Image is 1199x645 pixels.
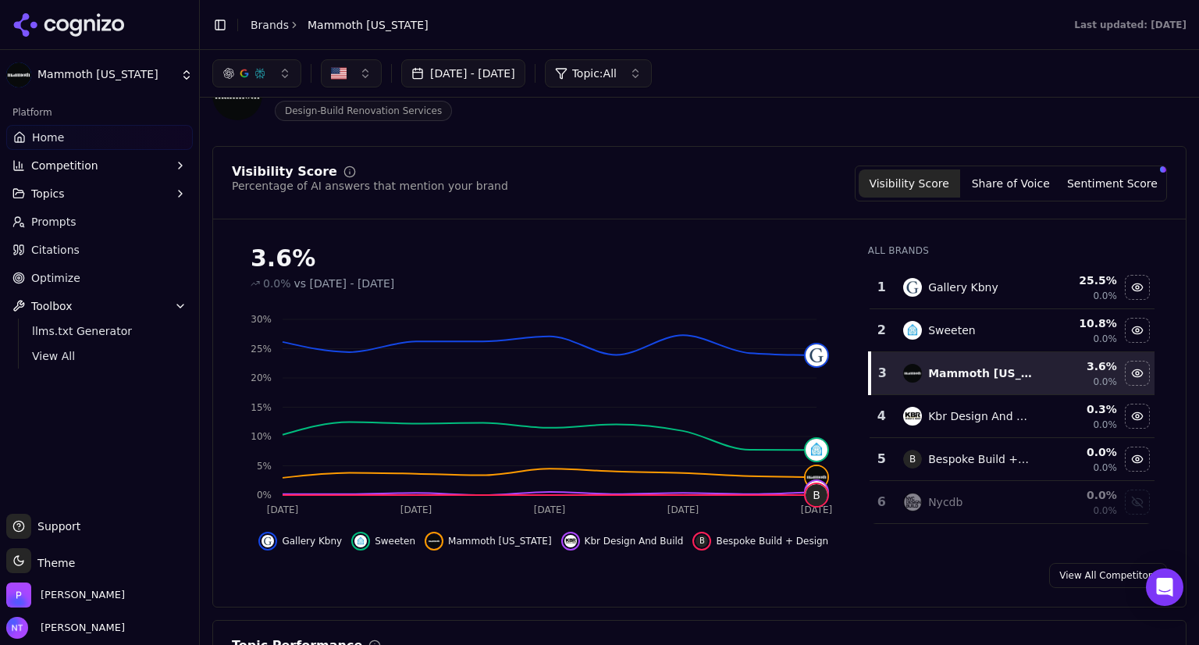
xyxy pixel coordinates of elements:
div: 3 [877,364,888,383]
button: [DATE] - [DATE] [401,59,525,87]
a: View All [26,345,174,367]
a: Prompts [6,209,193,234]
span: Topic: All [572,66,617,81]
div: All Brands [868,244,1155,257]
img: Perrill [6,583,31,608]
span: B [806,484,827,506]
a: View All Competitors [1049,563,1167,588]
tspan: 25% [251,344,272,355]
img: sweeten [806,439,827,461]
div: 0.3 % [1044,401,1117,417]
button: Topics [6,181,193,206]
img: kbr design and build [903,407,922,426]
button: Competition [6,153,193,178]
span: 0.0% [1093,419,1117,431]
span: 0.0% [1093,376,1117,388]
div: Percentage of AI answers that mention your brand [232,178,508,194]
a: Brands [251,19,289,31]
tspan: 15% [251,402,272,413]
a: Home [6,125,193,150]
img: US [331,66,347,81]
div: 2 [876,321,888,340]
span: Design-Build Renovation Services [275,101,452,121]
div: Bespoke Build + Design [928,451,1032,467]
tspan: [DATE] [667,504,699,515]
tspan: 20% [251,372,272,383]
tr: 6nycdbNycdb0.0%0.0%Show nycdb data [870,481,1155,524]
div: Last updated: [DATE] [1074,19,1187,31]
div: 3.6% [251,244,837,273]
div: 0.0 % [1044,487,1117,503]
button: Share of Voice [960,169,1062,198]
tr: 3mammoth new yorkMammoth [US_STATE]3.6%0.0%Hide mammoth new york data [870,352,1155,395]
button: Hide gallery kbny data [1125,275,1150,300]
button: Show nycdb data [1125,490,1150,515]
span: 0.0% [1093,461,1117,474]
span: vs [DATE] - [DATE] [294,276,395,291]
button: Open organization switcher [6,583,125,608]
a: Optimize [6,265,193,290]
span: [PERSON_NAME] [34,621,125,635]
tspan: 30% [251,314,272,325]
img: mammoth new york [806,466,827,488]
img: nycdb [903,493,922,511]
div: Mammoth [US_STATE] [928,365,1032,381]
button: Hide gallery kbny data [258,532,342,551]
img: kbr design and build [806,481,827,503]
img: mammoth new york [903,364,922,383]
img: sweeten [903,321,922,340]
span: B [696,535,708,547]
div: Platform [6,100,193,125]
span: Kbr Design And Build [585,535,684,547]
button: Open user button [6,617,125,639]
span: Citations [31,242,80,258]
span: Gallery Kbny [282,535,342,547]
a: llms.txt Generator [26,320,174,342]
tspan: [DATE] [400,504,432,515]
div: Kbr Design And Build [928,408,1032,424]
img: kbr design and build [564,535,577,547]
div: 25.5 % [1044,273,1117,288]
span: Optimize [31,270,80,286]
span: Toolbox [31,298,73,314]
button: Hide mammoth new york data [425,532,552,551]
div: Open Intercom Messenger [1146,568,1183,606]
button: Hide sweeten data [351,532,415,551]
span: Sweeten [375,535,415,547]
span: 0.0% [263,276,291,291]
nav: breadcrumb [251,17,429,33]
span: Topics [31,186,65,201]
div: Data table [868,266,1155,524]
img: Nate Tower [6,617,28,639]
tr: 1gallery kbnyGallery Kbny25.5%0.0%Hide gallery kbny data [870,266,1155,309]
span: Mammoth [US_STATE] [308,17,429,33]
button: Hide bespoke build + design data [1125,447,1150,472]
button: Hide sweeten data [1125,318,1150,343]
span: Perrill [41,588,125,602]
span: 0.0% [1093,333,1117,345]
button: Visibility Score [859,169,960,198]
img: mammoth new york [428,535,440,547]
div: 0.0 % [1044,444,1117,460]
span: Bespoke Build + Design [716,535,828,547]
button: Hide bespoke build + design data [692,532,828,551]
button: Hide kbr design and build data [561,532,684,551]
button: Toolbox [6,294,193,319]
tspan: [DATE] [534,504,566,515]
div: 6 [876,493,888,511]
img: Mammoth New York [6,62,31,87]
span: 0.0% [1093,290,1117,302]
button: Hide kbr design and build data [1125,404,1150,429]
span: llms.txt Generator [32,323,168,339]
img: gallery kbny [903,278,922,297]
div: Sweeten [928,322,976,338]
div: 3.6 % [1044,358,1117,374]
img: gallery kbny [806,344,827,366]
span: Mammoth [US_STATE] [448,535,552,547]
span: B [903,450,922,469]
div: 10.8 % [1044,315,1117,331]
span: Competition [31,158,98,173]
img: sweeten [354,535,367,547]
span: Prompts [31,214,76,230]
img: gallery kbny [262,535,274,547]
